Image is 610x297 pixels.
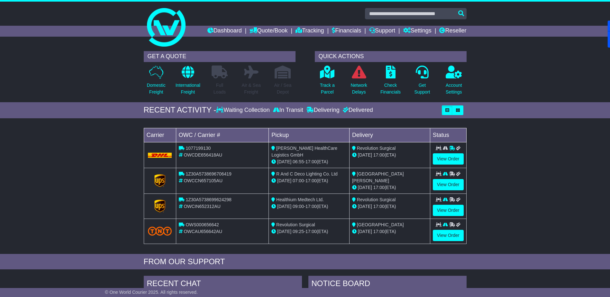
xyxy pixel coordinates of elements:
[352,228,427,235] div: (ETA)
[380,65,401,99] a: CheckFinancials
[271,203,347,210] div: - (ETA)
[352,171,404,183] span: [GEOGRAPHIC_DATA][PERSON_NAME]
[305,159,317,164] span: 17:00
[176,128,269,142] td: OWC / Carrier #
[352,184,427,191] div: (ETA)
[144,276,302,293] div: RECENT CHAT
[293,229,304,234] span: 09:25
[276,171,338,176] span: R And C Deco Lighting Co. Ltd
[293,178,304,183] span: 07:00
[184,178,223,183] span: OWCCN657105AU
[186,197,231,202] span: 1Z30A5738699624298
[274,82,292,95] p: Air / Sea Depot
[320,65,335,99] a: Track aParcel
[403,26,432,37] a: Settings
[373,204,385,209] span: 17:00
[293,204,304,209] span: 09:00
[369,26,395,37] a: Support
[154,200,165,212] img: GetCarrierServiceLogo
[105,290,198,295] span: © One World Courier 2025. All rights reserved.
[184,152,222,157] span: OWCDE656418AU
[305,178,317,183] span: 17:00
[271,228,347,235] div: - (ETA)
[433,179,464,190] a: View Order
[277,229,291,234] span: [DATE]
[293,159,304,164] span: 06:55
[357,146,396,151] span: Revolution Surgical
[352,203,427,210] div: (ETA)
[176,82,200,95] p: International Freight
[446,82,462,95] p: Account Settings
[332,26,361,37] a: Financials
[305,229,317,234] span: 17:00
[320,82,335,95] p: Track a Parcel
[357,197,396,202] span: Revolution Surgical
[146,65,166,99] a: DomesticFreight
[242,82,261,95] p: Air & Sea Freight
[414,82,430,95] p: Get Support
[373,152,385,157] span: 17:00
[184,229,222,234] span: OWCAU656642AU
[154,174,165,187] img: GetCarrierServiceLogo
[216,107,271,114] div: Waiting Collection
[271,107,305,114] div: In Transit
[445,65,462,99] a: AccountSettings
[349,128,430,142] td: Delivery
[144,51,296,62] div: GET A QUOTE
[439,26,466,37] a: Reseller
[144,128,176,142] td: Carrier
[373,185,385,190] span: 17:00
[341,107,373,114] div: Delivered
[250,26,287,37] a: Quote/Book
[305,204,317,209] span: 17:00
[175,65,201,99] a: InternationalFreight
[212,82,228,95] p: Full Loads
[144,257,467,266] div: FROM OUR SUPPORT
[269,128,350,142] td: Pickup
[315,51,467,62] div: QUICK ACTIONS
[380,82,401,95] p: Check Financials
[271,158,347,165] div: - (ETA)
[358,204,372,209] span: [DATE]
[148,227,172,235] img: TNT_Domestic.png
[433,205,464,216] a: View Order
[147,82,165,95] p: Domestic Freight
[373,229,385,234] span: 17:00
[184,204,220,209] span: OWCIN652312AU
[148,153,172,158] img: DHL.png
[271,146,337,157] span: [PERSON_NAME] HealthCare Logistics GmbH
[357,222,404,227] span: [GEOGRAPHIC_DATA]
[186,146,211,151] span: 1077199130
[296,26,324,37] a: Tracking
[277,159,291,164] span: [DATE]
[358,185,372,190] span: [DATE]
[351,82,367,95] p: Network Delays
[308,276,467,293] div: NOTICE BOARD
[277,178,291,183] span: [DATE]
[352,152,427,158] div: (ETA)
[414,65,430,99] a: GetSupport
[186,171,231,176] span: 1Z30A5738696706419
[433,153,464,165] a: View Order
[276,197,324,202] span: Healthium Medtech Ltd.
[277,204,291,209] span: [DATE]
[358,229,372,234] span: [DATE]
[186,222,219,227] span: OWS000656642
[207,26,242,37] a: Dashboard
[305,107,341,114] div: Delivering
[358,152,372,157] span: [DATE]
[433,230,464,241] a: View Order
[276,222,315,227] span: Revolution Surgical
[350,65,367,99] a: NetworkDelays
[430,128,466,142] td: Status
[271,177,347,184] div: - (ETA)
[144,105,216,115] div: RECENT ACTIVITY -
